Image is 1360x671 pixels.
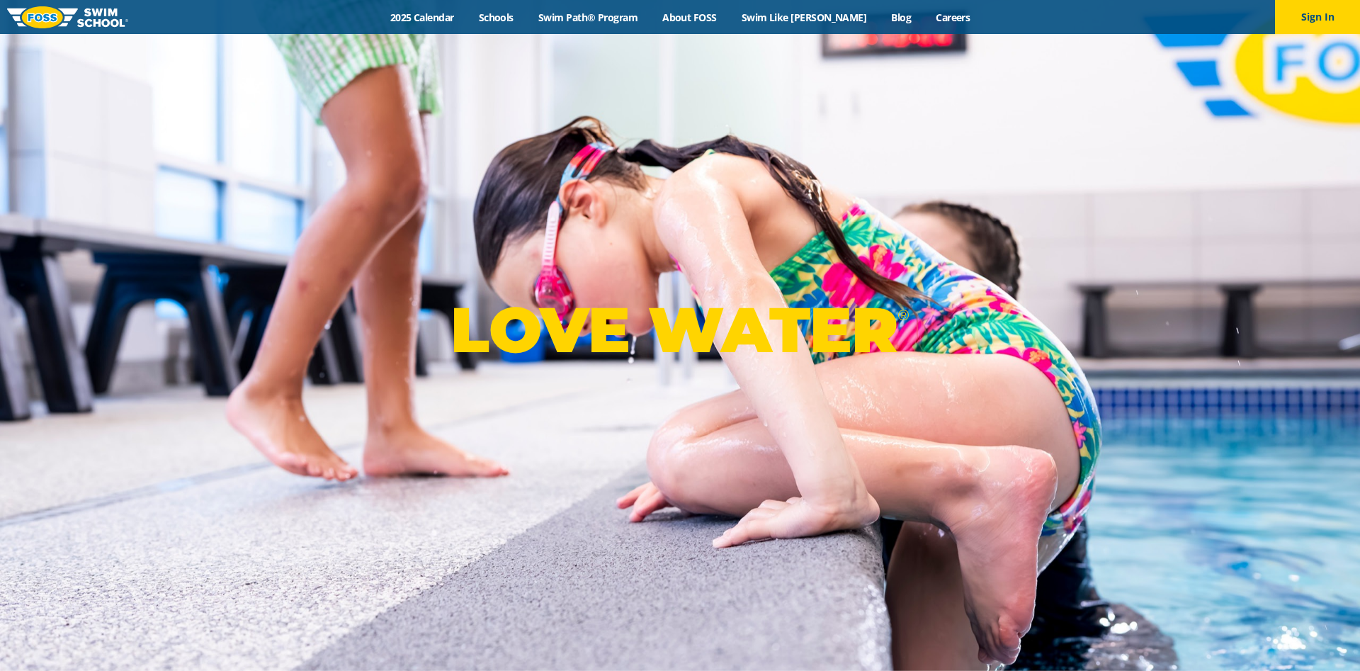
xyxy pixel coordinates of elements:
img: FOSS Swim School Logo [7,6,128,28]
a: Swim Path® Program [526,11,650,24]
a: Careers [924,11,982,24]
a: 2025 Calendar [378,11,466,24]
p: LOVE WATER [450,292,909,368]
a: Swim Like [PERSON_NAME] [729,11,879,24]
sup: ® [897,306,909,324]
a: Blog [879,11,924,24]
a: About FOSS [650,11,730,24]
a: Schools [466,11,526,24]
